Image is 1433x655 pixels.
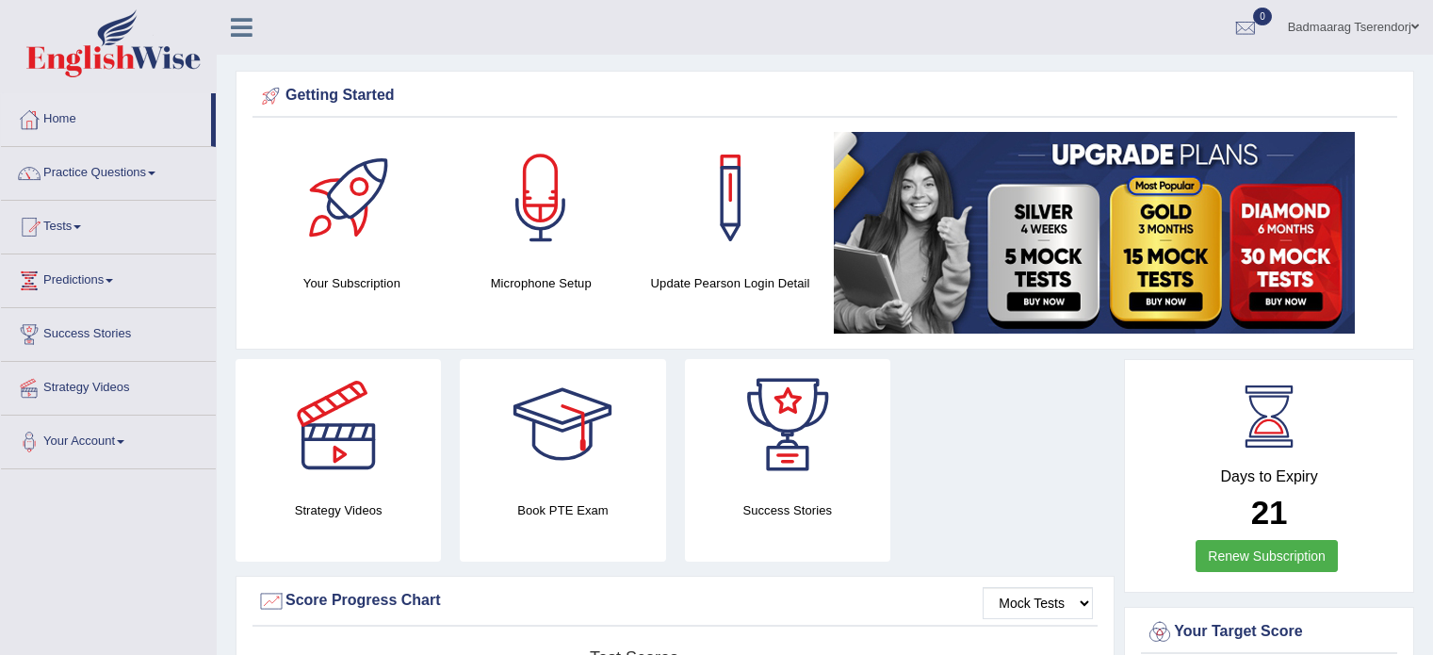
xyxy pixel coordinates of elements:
[460,500,665,520] h4: Book PTE Exam
[1,416,216,463] a: Your Account
[456,273,627,293] h4: Microphone Setup
[1146,468,1392,485] h4: Days to Expiry
[1,308,216,355] a: Success Stories
[1146,618,1392,647] div: Your Target Score
[236,500,441,520] h4: Strategy Videos
[1196,540,1338,572] a: Renew Subscription
[645,273,816,293] h4: Update Pearson Login Detail
[685,500,890,520] h4: Success Stories
[1251,494,1288,531] b: 21
[1,93,211,140] a: Home
[1,147,216,194] a: Practice Questions
[1,201,216,248] a: Tests
[257,587,1093,615] div: Score Progress Chart
[257,82,1392,110] div: Getting Started
[1,254,216,302] a: Predictions
[267,273,437,293] h4: Your Subscription
[1,362,216,409] a: Strategy Videos
[834,132,1355,334] img: small5.jpg
[1253,8,1272,25] span: 0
